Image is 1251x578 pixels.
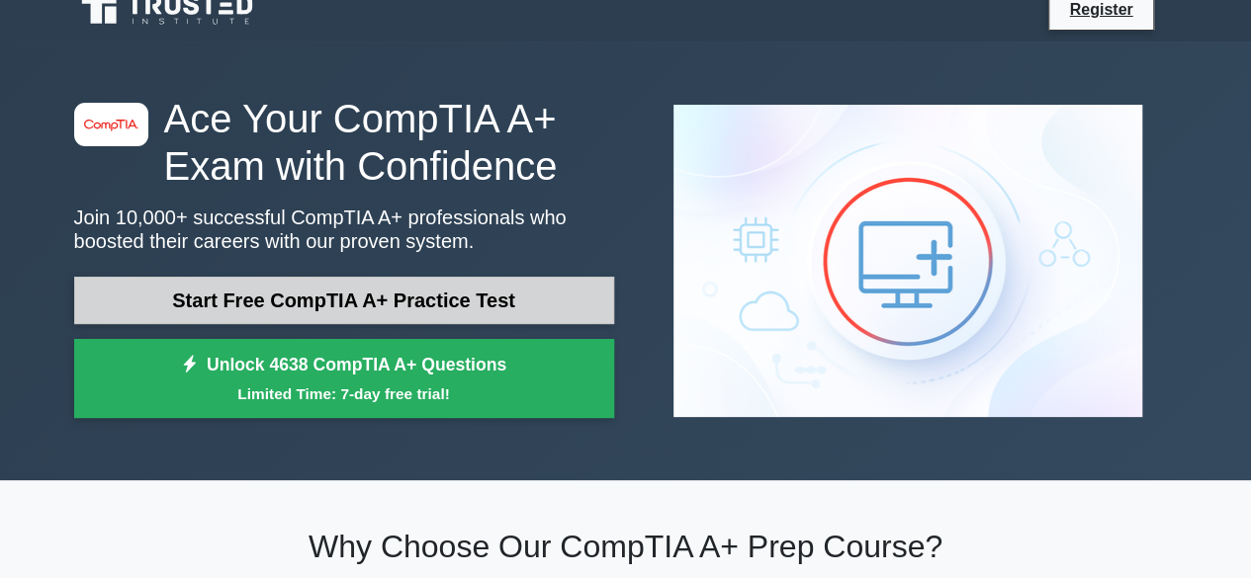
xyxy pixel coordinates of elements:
small: Limited Time: 7-day free trial! [99,382,589,405]
p: Join 10,000+ successful CompTIA A+ professionals who boosted their careers with our proven system. [74,206,614,253]
h1: Ace Your CompTIA A+ Exam with Confidence [74,95,614,190]
img: CompTIA A+ Preview [658,89,1158,433]
a: Unlock 4638 CompTIA A+ QuestionsLimited Time: 7-day free trial! [74,339,614,418]
a: Start Free CompTIA A+ Practice Test [74,277,614,324]
h2: Why Choose Our CompTIA A+ Prep Course? [74,528,1178,565]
